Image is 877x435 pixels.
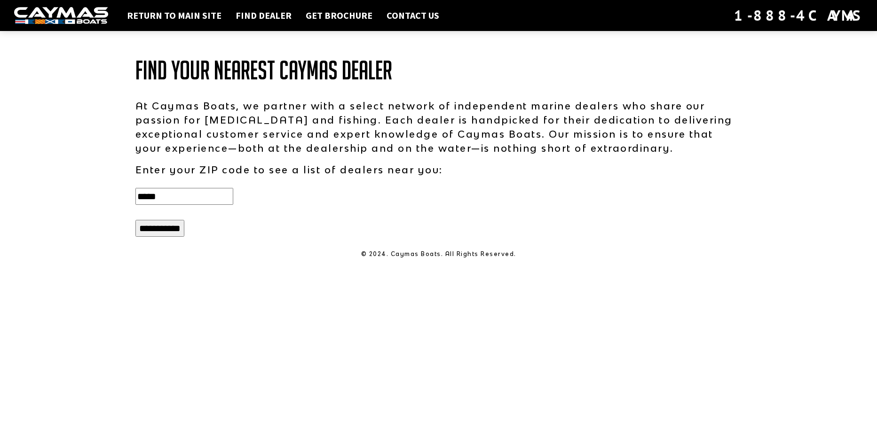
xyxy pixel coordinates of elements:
[734,5,863,26] div: 1-888-4CAYMAS
[135,99,742,155] p: At Caymas Boats, we partner with a select network of independent marine dealers who share our pas...
[231,9,296,22] a: Find Dealer
[122,9,226,22] a: Return to main site
[382,9,444,22] a: Contact Us
[135,163,742,177] p: Enter your ZIP code to see a list of dealers near you:
[14,7,108,24] img: white-logo-c9c8dbefe5ff5ceceb0f0178aa75bf4bb51f6bca0971e226c86eb53dfe498488.png
[135,56,742,85] h1: Find Your Nearest Caymas Dealer
[135,250,742,258] p: © 2024. Caymas Boats. All Rights Reserved.
[301,9,377,22] a: Get Brochure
